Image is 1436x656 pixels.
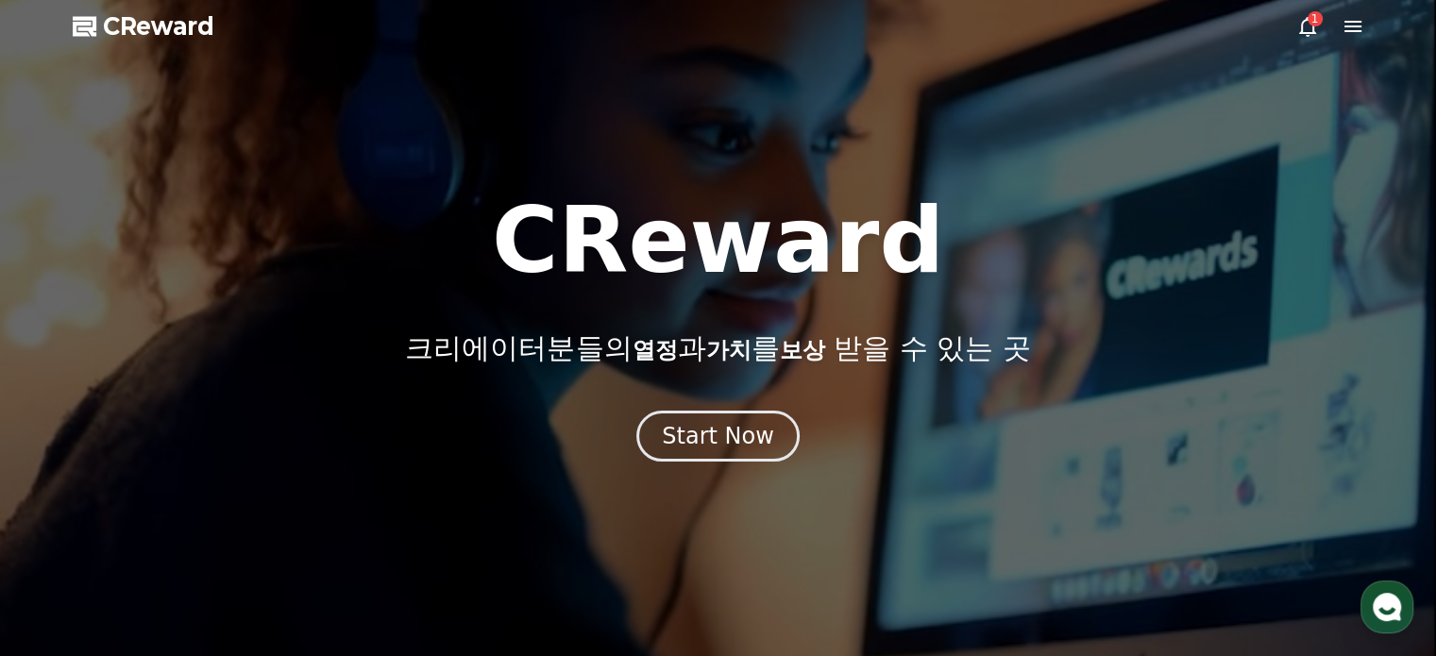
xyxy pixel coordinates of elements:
[173,529,195,544] span: 대화
[1296,15,1319,38] a: 1
[636,429,800,447] a: Start Now
[632,337,677,363] span: 열정
[705,337,751,363] span: 가치
[73,11,214,42] a: CReward
[103,11,214,42] span: CReward
[59,528,71,543] span: 홈
[492,195,944,286] h1: CReward
[1308,11,1323,26] div: 1
[405,331,1030,365] p: 크리에이터분들의 과 를 받을 수 있는 곳
[636,411,800,462] button: Start Now
[6,499,125,547] a: 홈
[292,528,314,543] span: 설정
[662,421,774,451] div: Start Now
[244,499,363,547] a: 설정
[125,499,244,547] a: 대화
[779,337,824,363] span: 보상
